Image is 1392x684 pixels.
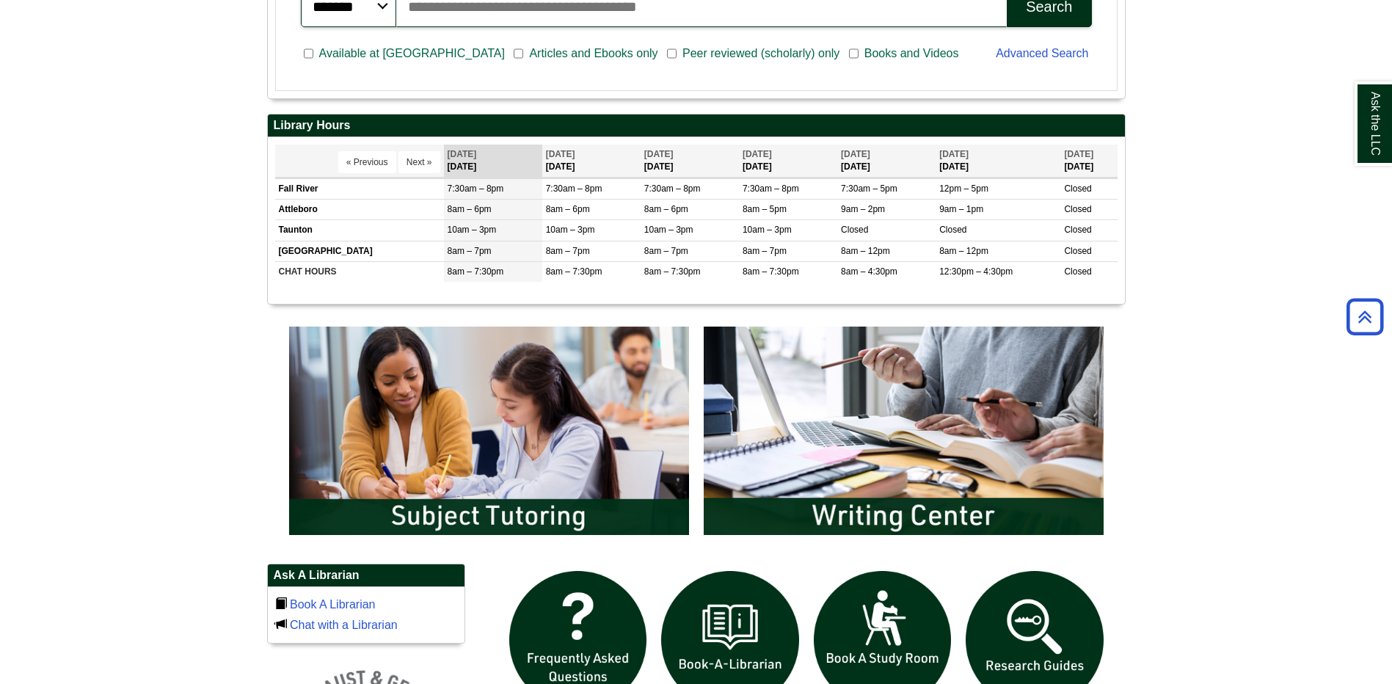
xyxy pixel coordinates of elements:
[338,151,396,173] button: « Previous
[448,204,492,214] span: 8am – 6pm
[739,145,837,178] th: [DATE]
[743,225,792,235] span: 10am – 3pm
[939,183,988,194] span: 12pm – 5pm
[936,145,1060,178] th: [DATE]
[641,145,739,178] th: [DATE]
[696,319,1111,542] img: Writing Center Information
[398,151,440,173] button: Next »
[743,183,799,194] span: 7:30am – 8pm
[268,564,464,587] h2: Ask A Librarian
[448,225,497,235] span: 10am – 3pm
[448,246,492,256] span: 8am – 7pm
[644,183,701,194] span: 7:30am – 8pm
[546,266,602,277] span: 8am – 7:30pm
[644,246,688,256] span: 8am – 7pm
[939,204,983,214] span: 9am – 1pm
[546,149,575,159] span: [DATE]
[939,149,969,159] span: [DATE]
[1064,266,1091,277] span: Closed
[1064,149,1093,159] span: [DATE]
[743,246,787,256] span: 8am – 7pm
[313,45,511,62] span: Available at [GEOGRAPHIC_DATA]
[542,145,641,178] th: [DATE]
[275,220,444,241] td: Taunton
[939,225,966,235] span: Closed
[275,179,444,200] td: Fall River
[837,145,936,178] th: [DATE]
[996,47,1088,59] a: Advanced Search
[859,45,965,62] span: Books and Videos
[1341,307,1388,327] a: Back to Top
[644,149,674,159] span: [DATE]
[448,266,504,277] span: 8am – 7:30pm
[1060,145,1117,178] th: [DATE]
[841,183,897,194] span: 7:30am – 5pm
[939,246,988,256] span: 8am – 12pm
[743,204,787,214] span: 8am – 5pm
[448,149,477,159] span: [DATE]
[546,183,602,194] span: 7:30am – 8pm
[275,261,444,282] td: CHAT HOURS
[523,45,663,62] span: Articles and Ebooks only
[282,319,1111,549] div: slideshow
[290,619,398,631] a: Chat with a Librarian
[667,47,677,60] input: Peer reviewed (scholarly) only
[743,266,799,277] span: 8am – 7:30pm
[275,241,444,261] td: [GEOGRAPHIC_DATA]
[644,225,693,235] span: 10am – 3pm
[841,266,897,277] span: 8am – 4:30pm
[1064,225,1091,235] span: Closed
[444,145,542,178] th: [DATE]
[282,319,696,542] img: Subject Tutoring Information
[644,266,701,277] span: 8am – 7:30pm
[514,47,523,60] input: Articles and Ebooks only
[939,266,1013,277] span: 12:30pm – 4:30pm
[841,246,890,256] span: 8am – 12pm
[268,114,1125,137] h2: Library Hours
[1064,204,1091,214] span: Closed
[546,225,595,235] span: 10am – 3pm
[644,204,688,214] span: 8am – 6pm
[841,149,870,159] span: [DATE]
[743,149,772,159] span: [DATE]
[546,204,590,214] span: 8am – 6pm
[275,200,444,220] td: Attleboro
[290,598,376,611] a: Book A Librarian
[1064,183,1091,194] span: Closed
[448,183,504,194] span: 7:30am – 8pm
[304,47,313,60] input: Available at [GEOGRAPHIC_DATA]
[677,45,845,62] span: Peer reviewed (scholarly) only
[546,246,590,256] span: 8am – 7pm
[841,204,885,214] span: 9am – 2pm
[849,47,859,60] input: Books and Videos
[841,225,868,235] span: Closed
[1064,246,1091,256] span: Closed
